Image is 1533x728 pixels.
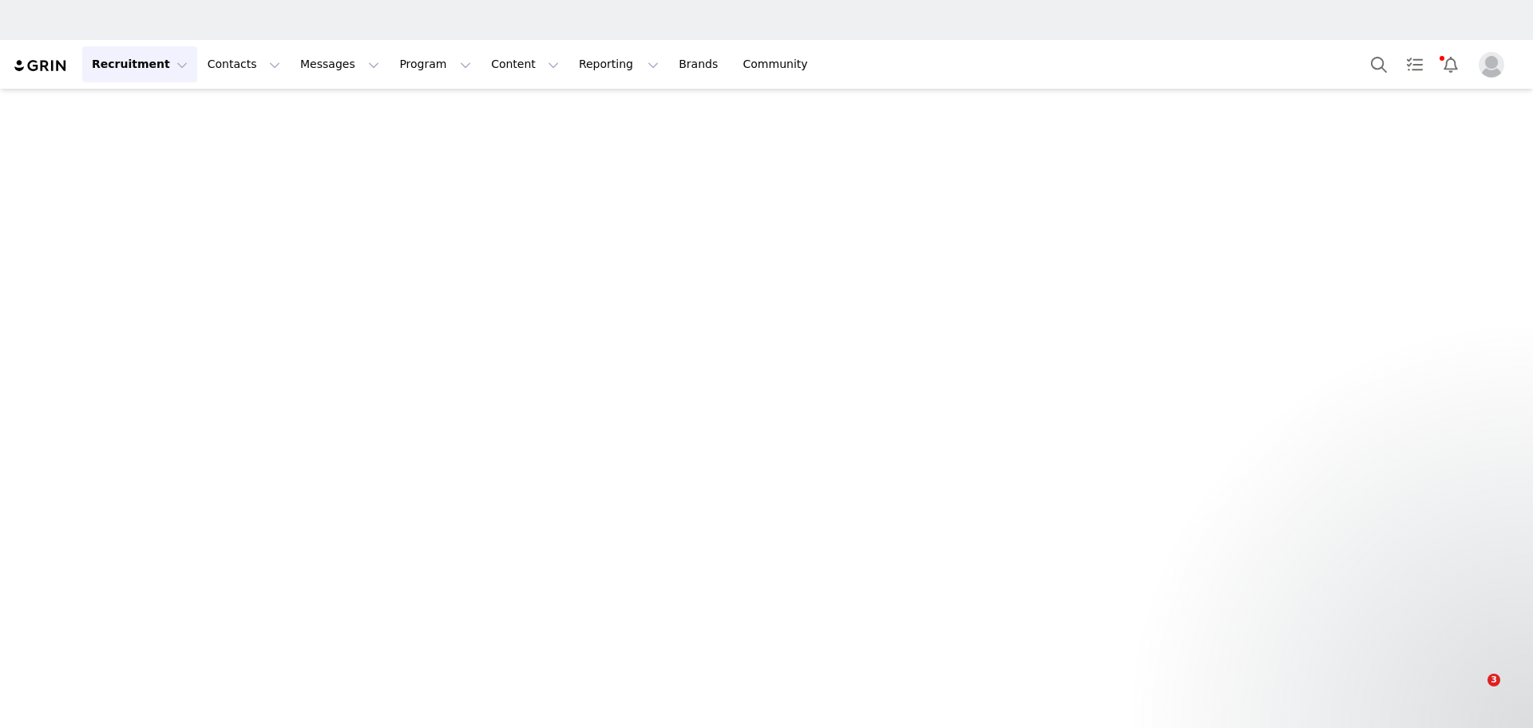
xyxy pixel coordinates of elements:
img: grin logo [13,58,69,74]
a: Tasks [1397,46,1432,82]
button: Content [481,46,568,82]
button: Program [390,46,481,82]
button: Profile [1469,52,1520,78]
span: 3 [1487,674,1500,686]
iframe: Intercom notifications message [1198,573,1517,685]
button: Recruitment [82,46,197,82]
button: Search [1361,46,1396,82]
button: Contacts [198,46,290,82]
button: Messages [291,46,389,82]
a: Community [734,46,825,82]
a: Brands [669,46,732,82]
iframe: Intercom live chat [1455,674,1493,712]
button: Reporting [569,46,668,82]
img: placeholder-profile.jpg [1479,52,1504,78]
button: Notifications [1433,46,1468,82]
